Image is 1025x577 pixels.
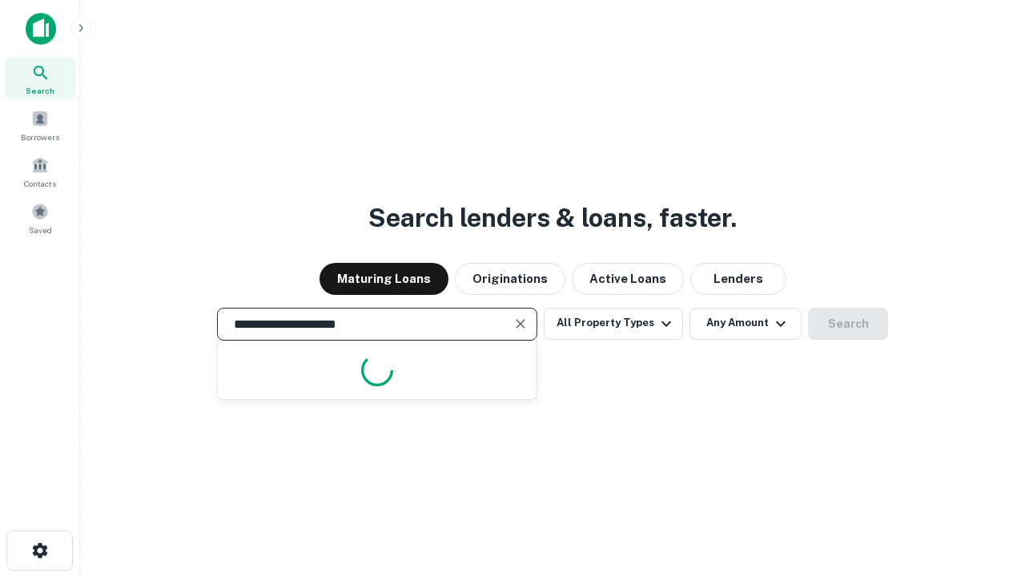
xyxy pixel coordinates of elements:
[689,308,802,340] button: Any Amount
[26,84,54,97] span: Search
[5,57,75,100] a: Search
[509,313,532,335] button: Clear
[368,199,737,237] h3: Search lenders & loans, faster.
[26,13,56,45] img: capitalize-icon.png
[945,449,1025,526] iframe: Chat Widget
[5,103,75,147] a: Borrowers
[320,263,448,295] button: Maturing Loans
[24,177,56,190] span: Contacts
[5,150,75,193] a: Contacts
[5,196,75,240] a: Saved
[544,308,683,340] button: All Property Types
[690,263,786,295] button: Lenders
[455,263,565,295] button: Originations
[21,131,59,143] span: Borrowers
[29,224,52,236] span: Saved
[572,263,684,295] button: Active Loans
